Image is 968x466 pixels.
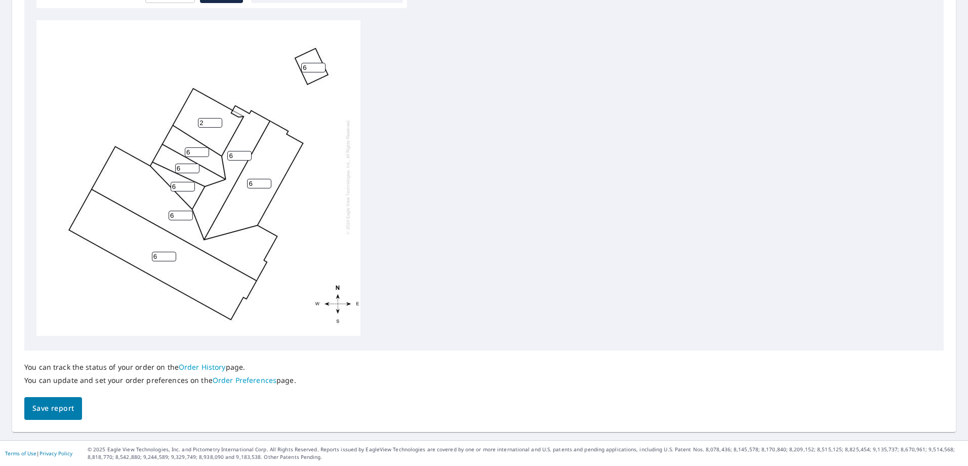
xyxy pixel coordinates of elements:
span: Save report [32,402,74,415]
a: Order History [179,362,226,372]
a: Terms of Use [5,450,36,457]
p: You can track the status of your order on the page. [24,363,296,372]
p: © 2025 Eagle View Technologies, Inc. and Pictometry International Corp. All Rights Reserved. Repo... [88,446,963,461]
a: Privacy Policy [39,450,72,457]
p: | [5,450,72,456]
a: Order Preferences [213,375,276,385]
p: You can update and set your order preferences on the page. [24,376,296,385]
button: Save report [24,397,82,420]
